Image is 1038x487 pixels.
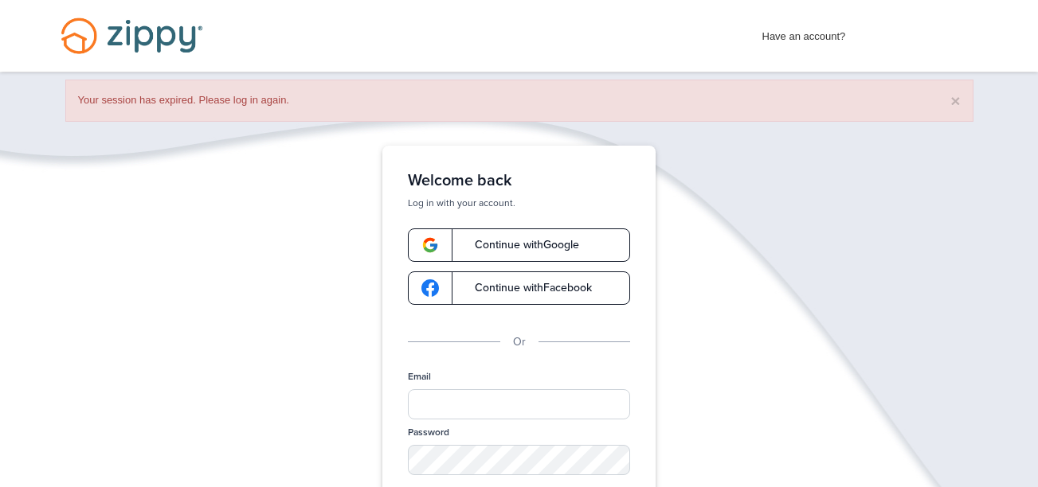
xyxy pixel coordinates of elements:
[408,389,630,419] input: Email
[762,20,846,45] span: Have an account?
[950,92,960,109] button: ×
[408,171,630,190] h1: Welcome back
[459,240,579,251] span: Continue with Google
[408,228,630,262] a: google-logoContinue withGoogle
[408,426,449,439] label: Password
[408,271,630,305] a: google-logoContinue withFacebook
[459,282,592,294] span: Continue with Facebook
[421,236,439,254] img: google-logo
[408,197,630,209] p: Log in with your account.
[65,80,973,122] div: Your session has expired. Please log in again.
[513,333,526,351] p: Or
[408,445,630,475] input: Password
[421,279,439,297] img: google-logo
[408,370,431,384] label: Email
